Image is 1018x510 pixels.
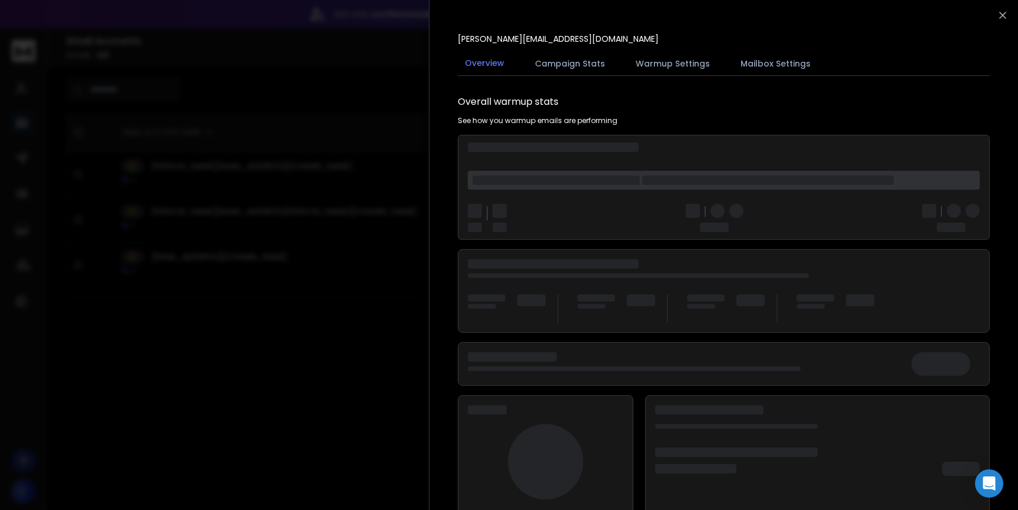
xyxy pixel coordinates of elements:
p: See how you warmup emails are performing [458,116,617,125]
div: Open Intercom Messenger [975,469,1003,498]
p: [PERSON_NAME][EMAIL_ADDRESS][DOMAIN_NAME] [458,33,659,45]
button: Campaign Stats [528,51,612,77]
h1: Overall warmup stats [458,95,558,109]
button: Overview [458,50,511,77]
button: Warmup Settings [629,51,717,77]
button: Mailbox Settings [733,51,818,77]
